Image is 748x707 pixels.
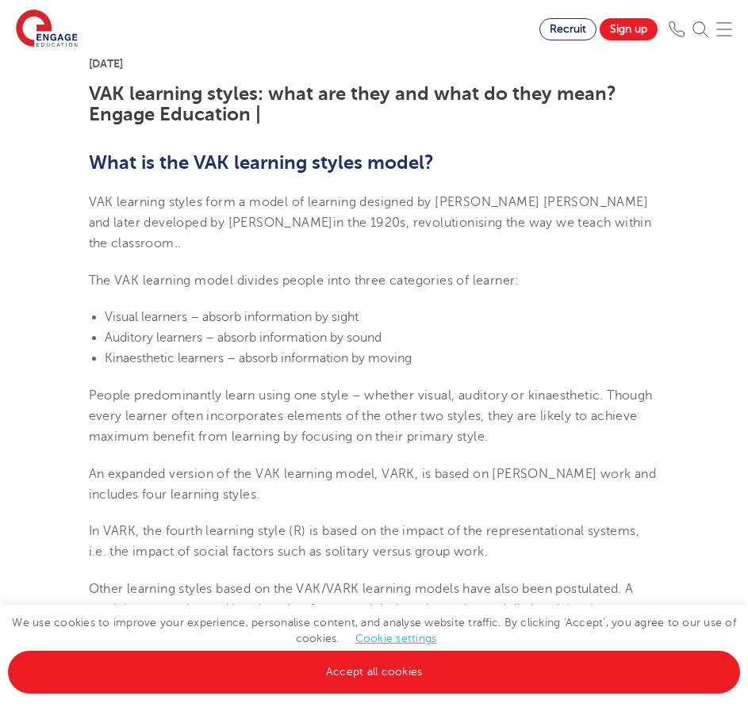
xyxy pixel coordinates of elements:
span: People predominantly learn using one style – whether visual, auditory or kinaesthetic. Though eve... [89,388,653,445]
img: Phone [669,21,685,37]
a: Accept all cookies [8,651,740,694]
span: An expanded version of the VAK learning model, VARK, is based on [PERSON_NAME] work and includes ... [89,467,657,502]
span: Auditory learners – absorb information by sound [105,331,382,345]
a: Recruit [539,18,596,40]
a: Cookie settings [355,632,437,644]
a: Sign up [600,18,658,40]
img: Mobile Menu [716,21,732,37]
span: Other learning styles based on the VAK/VARK learning models have also been postulated. A model co... [89,582,655,659]
p: [DATE] [89,58,660,69]
span: in the 1920s, revolutionising the way we teach within the classroom. [89,216,652,250]
span: VAK learning styles form a model of learning designed by [PERSON_NAME] [PERSON_NAME] and later de... [89,195,652,251]
span: Visual learners – absorb information by sight [105,310,359,324]
img: Search [692,21,708,37]
b: What is the VAK learning styles model? [89,151,434,174]
span: Kinaesthetic learners – absorb information by moving [105,351,412,365]
h1: VAK learning styles: what are they and what do they mean? Engage Education | [89,83,660,125]
span: In VARK, the fourth learning style (R) is based on the impact of the representational systems, i.... [89,524,640,559]
span: The VAK learning model divides people into three categories of learner: [89,273,520,288]
img: Engage Education [16,10,78,49]
span: Recruit [550,23,586,35]
span: We use cookies to improve your experience, personalise content, and analyse website traffic. By c... [8,617,740,678]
